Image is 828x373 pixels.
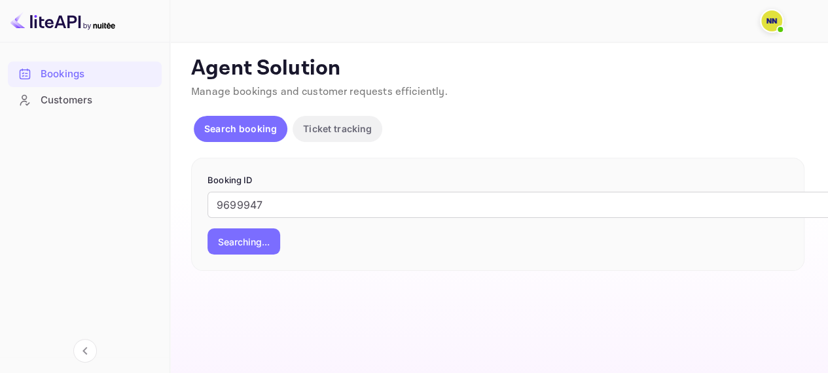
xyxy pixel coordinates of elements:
[8,88,162,113] div: Customers
[41,93,155,108] div: Customers
[761,10,782,31] img: N/A N/A
[191,56,804,82] p: Agent Solution
[10,10,115,31] img: LiteAPI logo
[191,85,448,99] span: Manage bookings and customer requests efficiently.
[41,67,155,82] div: Bookings
[207,228,280,255] button: Searching...
[207,174,788,187] p: Booking ID
[8,88,162,112] a: Customers
[8,62,162,86] a: Bookings
[73,339,97,363] button: Collapse navigation
[8,62,162,87] div: Bookings
[204,122,277,135] p: Search booking
[303,122,372,135] p: Ticket tracking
